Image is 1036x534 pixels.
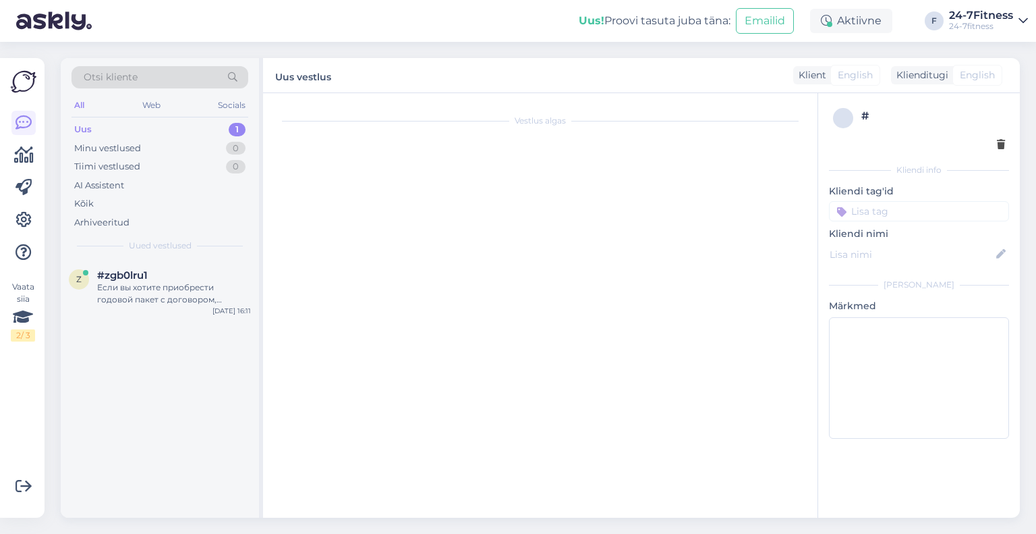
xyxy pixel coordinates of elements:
div: Kliendi info [829,164,1009,176]
label: Uus vestlus [275,66,331,84]
div: Web [140,97,163,114]
button: Emailid [736,8,794,34]
div: Klient [793,68,826,82]
span: English [960,68,995,82]
div: Socials [215,97,248,114]
div: 24-7Fitness [949,10,1013,21]
div: 0 [226,160,246,173]
div: 2 / 3 [11,329,35,342]
span: Otsi kliente [84,70,138,84]
div: Klienditugi [891,68,948,82]
div: Arhiveeritud [74,216,129,230]
a: 24-7Fitness24-7fitness [949,10,1028,32]
div: Если вы хотите приобрести годовой пакет с договором, необходимо указать номер банковского счета д... [97,282,251,306]
div: All [71,97,87,114]
div: [PERSON_NAME] [829,279,1009,291]
div: 24-7fitness [949,21,1013,32]
div: Tiimi vestlused [74,160,140,173]
div: Aktiivne [810,9,892,33]
div: Minu vestlused [74,142,141,155]
div: AI Assistent [74,179,124,192]
input: Lisa tag [829,201,1009,221]
div: Uus [74,123,92,136]
span: English [838,68,873,82]
p: Märkmed [829,299,1009,313]
div: Vestlus algas [277,115,804,127]
div: Kõik [74,197,94,211]
span: Uued vestlused [129,240,192,252]
div: F [925,11,944,30]
input: Lisa nimi [830,247,994,262]
span: z [76,274,82,284]
img: Askly Logo [11,69,36,95]
div: # [861,108,1005,124]
div: Proovi tasuta juba täna: [579,13,730,29]
div: Vaata siia [11,281,35,342]
div: 1 [229,123,246,136]
b: Uus! [579,14,604,27]
div: [DATE] 16:11 [212,306,251,316]
p: Kliendi tag'id [829,184,1009,198]
span: #zgb0lru1 [97,269,148,282]
p: Kliendi nimi [829,227,1009,241]
div: 0 [226,142,246,155]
